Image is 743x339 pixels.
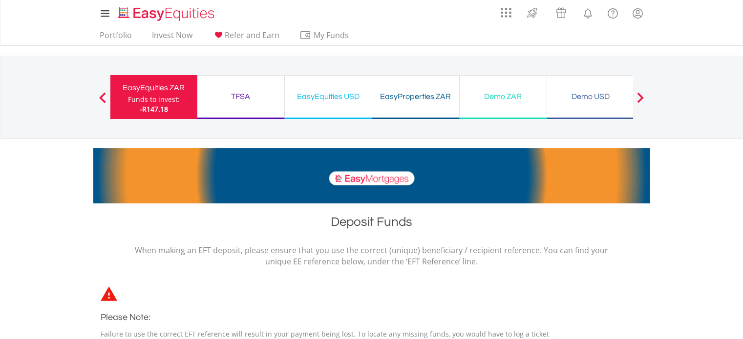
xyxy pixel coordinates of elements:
div: EasyEquities USD [291,90,366,103]
a: My Profile [625,2,650,24]
h1: Deposit Funds [93,213,650,235]
div: EasyEquities ZAR [116,81,191,95]
img: grid-menu-icon.svg [501,7,511,18]
div: Funds to invest: [128,95,180,104]
img: vouchers-v2.svg [553,5,569,20]
a: FAQ's and Support [600,2,625,22]
div: Demo USD [553,90,628,103]
button: Previous [93,97,112,107]
div: TFSA [203,90,278,103]
a: Home page [114,2,218,22]
img: EasyEquities_Logo.png [116,6,218,22]
span: -R147.18 [140,104,168,114]
h3: Please Note: [101,311,560,324]
button: Next [631,97,650,107]
a: Portfolio [96,30,136,45]
div: EasyProperties ZAR [378,90,453,103]
span: Refer and Earn [225,30,279,40]
img: thrive-v2.svg [524,5,540,20]
span: My Funds [299,29,363,41]
img: EasyMortage Promotion Banner [93,148,650,203]
a: Vouchers [547,2,575,20]
a: Invest Now [148,30,196,45]
a: Refer and Earn [209,30,283,45]
a: AppsGrid [494,2,518,18]
a: Notifications [575,2,600,22]
div: Demo ZAR [466,90,541,103]
p: When making an EFT deposit, please ensure that you use the correct (unique) beneficiary / recipie... [135,245,609,267]
img: statements-icon-error-satrix.svg [101,286,117,301]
